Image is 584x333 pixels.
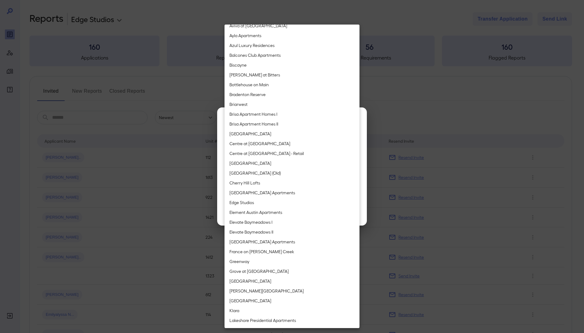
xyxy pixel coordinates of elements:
li: Brisa Apartment Homes II [225,119,359,129]
li: Greenway [225,257,359,266]
li: Elevate Baymeadows II [225,227,359,237]
li: France on [PERSON_NAME] Creek [225,247,359,257]
li: Cherry Hill Lofts [225,178,359,188]
li: Brisa Apartment Homes I [225,109,359,119]
li: Azul Luxury Residences [225,41,359,50]
li: Lakeshore Presidential Apartments [225,316,359,325]
li: Balcones Club Apartments [225,50,359,60]
li: [PERSON_NAME] at Bitters [225,70,359,80]
li: Aviva at [GEOGRAPHIC_DATA] [225,21,359,31]
li: Bradenton Reserve [225,90,359,99]
li: Grove at [GEOGRAPHIC_DATA] [225,266,359,276]
li: Element Austin Apartments [225,207,359,217]
li: Ayla Apartments [225,31,359,41]
li: Klara [225,306,359,316]
li: [GEOGRAPHIC_DATA] (Old) [225,168,359,178]
li: [PERSON_NAME][GEOGRAPHIC_DATA] [225,286,359,296]
li: [GEOGRAPHIC_DATA] [225,296,359,306]
li: Elevate Baymeadows I [225,217,359,227]
li: Biscayne [225,60,359,70]
li: [GEOGRAPHIC_DATA] [225,158,359,168]
li: [GEOGRAPHIC_DATA] [225,276,359,286]
li: [GEOGRAPHIC_DATA] Apartments [225,188,359,198]
li: Briarwest [225,99,359,109]
li: Centre at [GEOGRAPHIC_DATA] - Retail [225,149,359,158]
li: Bottlehouse on Main [225,80,359,90]
li: [GEOGRAPHIC_DATA] [225,129,359,139]
li: [GEOGRAPHIC_DATA] Apartments [225,237,359,247]
li: Edge Studios [225,198,359,207]
li: Centre at [GEOGRAPHIC_DATA] [225,139,359,149]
